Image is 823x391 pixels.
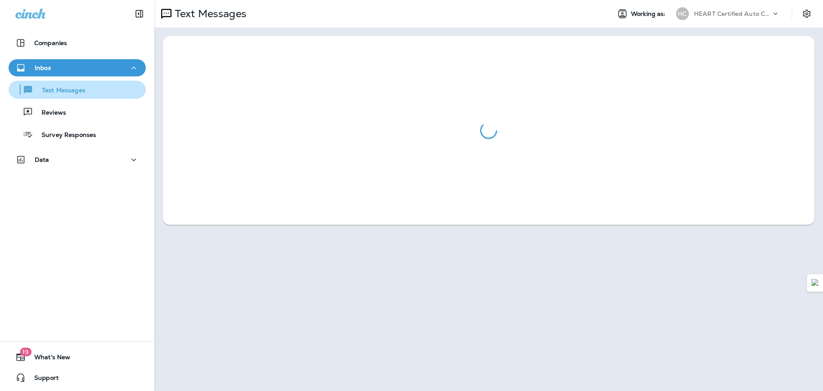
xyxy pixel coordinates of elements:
button: 19What's New [9,349,146,366]
p: Reviews [33,109,66,117]
button: Companies [9,34,146,52]
button: Support [9,369,146,386]
button: Inbox [9,59,146,76]
p: Companies [34,39,67,46]
span: 19 [20,348,31,356]
p: Survey Responses [33,131,96,139]
img: Detect Auto [811,279,819,287]
button: Data [9,151,146,168]
div: HC [676,7,689,20]
button: Collapse Sidebar [127,5,151,22]
p: Text Messages [171,7,246,20]
p: Data [35,156,49,163]
span: Support [26,374,59,385]
span: What's New [26,354,70,364]
button: Text Messages [9,81,146,99]
button: Settings [799,6,814,21]
p: Inbox [35,64,51,71]
span: Working as: [631,10,667,18]
button: Reviews [9,103,146,121]
p: HEART Certified Auto Care [694,10,771,17]
button: Survey Responses [9,125,146,143]
p: Text Messages [33,87,85,95]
